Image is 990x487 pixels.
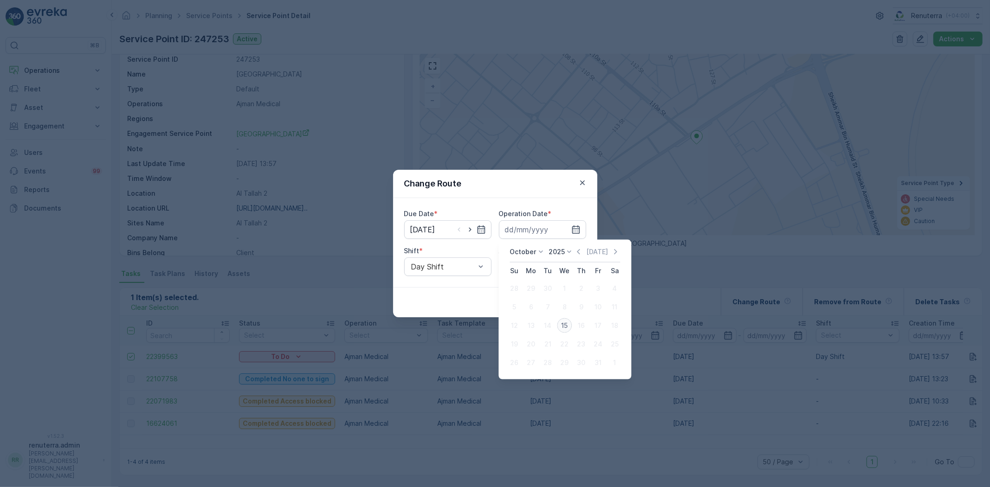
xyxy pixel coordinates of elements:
div: 8 [557,300,572,314]
div: 16 [574,318,589,333]
p: 2025 [549,247,565,256]
th: Tuesday [539,263,556,279]
div: 20 [524,337,538,352]
div: 27 [524,355,538,370]
th: Wednesday [556,263,573,279]
p: Change Route [404,177,462,190]
div: 13 [524,318,538,333]
div: 21 [540,337,555,352]
div: 30 [574,355,589,370]
div: 9 [574,300,589,314]
div: 5 [507,300,522,314]
div: 29 [524,281,538,296]
div: 11 [607,300,622,314]
div: 24 [590,337,605,352]
label: Operation Date [499,210,548,218]
div: 12 [507,318,522,333]
div: 26 [507,355,522,370]
th: Thursday [573,263,589,279]
div: 17 [590,318,605,333]
div: 29 [557,355,572,370]
div: 19 [507,337,522,352]
div: 23 [574,337,589,352]
th: Monday [523,263,539,279]
div: 18 [607,318,622,333]
div: 1 [557,281,572,296]
div: 14 [540,318,555,333]
th: Saturday [606,263,623,279]
th: Sunday [506,263,523,279]
p: [DATE] [586,247,608,256]
div: 22 [557,337,572,352]
div: 25 [607,337,622,352]
div: 28 [540,355,555,370]
input: dd/mm/yyyy [404,220,492,239]
div: 6 [524,300,538,314]
div: 31 [590,355,605,370]
div: 15 [557,318,572,333]
div: 7 [540,300,555,314]
div: 10 [590,300,605,314]
th: Friday [589,263,606,279]
p: October [510,247,536,256]
div: 30 [540,281,555,296]
label: Due Date [404,210,434,218]
div: 28 [507,281,522,296]
div: 4 [607,281,622,296]
label: Shift [404,247,420,255]
div: 3 [590,281,605,296]
input: dd/mm/yyyy [499,220,586,239]
div: 2 [574,281,589,296]
div: 1 [607,355,622,370]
